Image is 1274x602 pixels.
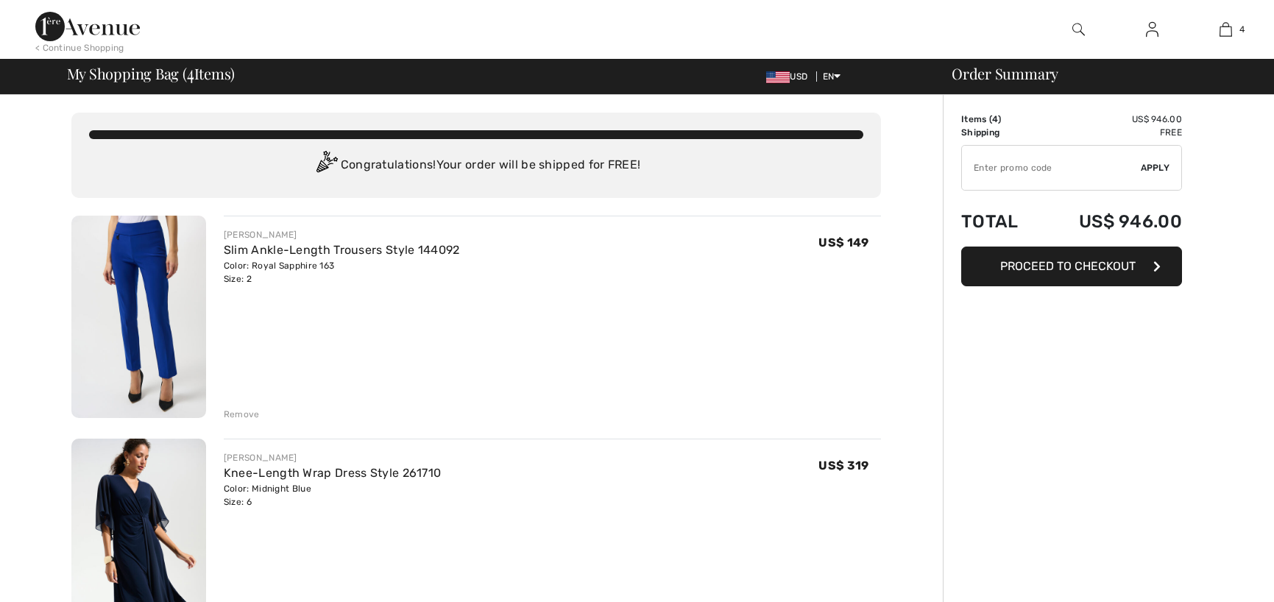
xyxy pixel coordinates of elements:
span: US$ 149 [818,236,868,249]
a: Knee-Length Wrap Dress Style 261710 [224,466,442,480]
td: Free [1040,126,1182,139]
span: Apply [1141,161,1170,174]
img: Congratulation2.svg [311,151,341,180]
span: USD [766,71,813,82]
div: [PERSON_NAME] [224,451,442,464]
a: 4 [1189,21,1261,38]
span: 4 [992,114,998,124]
span: 4 [187,63,194,82]
span: EN [823,71,841,82]
div: Congratulations! Your order will be shipped for FREE! [89,151,863,180]
td: US$ 946.00 [1040,113,1182,126]
div: < Continue Shopping [35,41,124,54]
div: Remove [224,408,260,421]
input: Promo code [962,146,1141,190]
span: 4 [1239,23,1245,36]
img: 1ère Avenue [35,12,140,41]
div: Color: Midnight Blue Size: 6 [224,482,442,509]
img: search the website [1072,21,1085,38]
img: US Dollar [766,71,790,83]
td: Shipping [961,126,1040,139]
td: Total [961,196,1040,247]
button: Proceed to Checkout [961,247,1182,286]
img: Slim Ankle-Length Trousers Style 144092 [71,216,206,418]
a: Slim Ankle-Length Trousers Style 144092 [224,243,460,257]
span: US$ 319 [818,458,868,472]
div: Order Summary [934,66,1265,81]
div: Color: Royal Sapphire 163 Size: 2 [224,259,460,286]
img: My Info [1146,21,1158,38]
span: My Shopping Bag ( Items) [67,66,236,81]
div: [PERSON_NAME] [224,228,460,241]
td: Items ( ) [961,113,1040,126]
img: My Bag [1220,21,1232,38]
a: Sign In [1134,21,1170,39]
